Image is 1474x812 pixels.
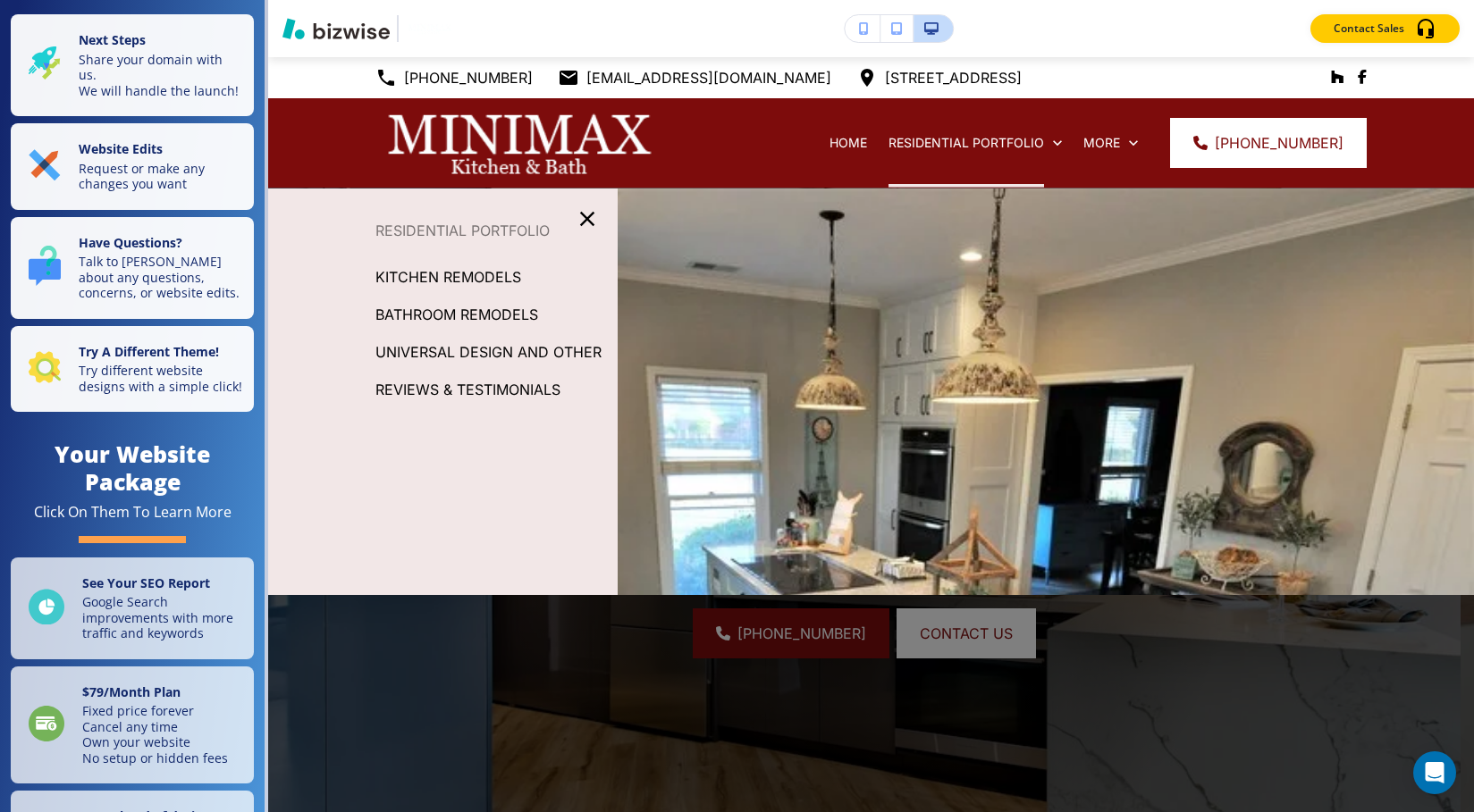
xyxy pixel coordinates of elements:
[586,64,831,91] p: [EMAIL_ADDRESS][DOMAIN_NAME]
[79,52,243,99] p: Share your domain with us. We will handle the launch!
[406,22,454,35] img: Your Logo
[1215,132,1343,154] span: [PHONE_NUMBER]
[82,703,228,766] p: Fixed price forever Cancel any time Own your website No setup or hidden fees
[11,326,254,413] button: Try A Different Theme!Try different website designs with a simple click!
[11,557,254,659] a: See Your SEO ReportGoogle Search improvements with more traffic and keywords
[11,440,254,496] h4: Your Website Package
[1310,14,1460,43] button: Contact Sales
[889,134,1044,152] p: RESIDENTIAL PORTFOLIO
[1334,21,1404,37] p: Contact Sales
[1083,134,1120,152] p: More
[79,140,163,157] strong: Website Edits
[79,343,219,360] strong: Try A Different Theme!
[375,264,521,290] p: KITCHEN REMODELS
[375,301,538,328] p: BATHROOM REMODELS
[375,339,602,365] p: UNIVERSAL DESIGN AND OTHER
[830,134,867,152] p: HOME
[79,363,243,394] p: Try different website designs with a simple click!
[11,217,254,319] button: Have Questions?Talk to [PERSON_NAME] about any questions, concerns, or website edits.
[11,666,254,784] a: $79/Month PlanFixed price foreverCancel any timeOwn your websiteNo setup or hidden fees
[885,64,1022,91] p: [STREET_ADDRESS]
[79,31,146,48] strong: Next Steps
[82,594,243,641] p: Google Search improvements with more traffic and keywords
[268,217,618,244] p: RESIDENTIAL PORTFOLIO
[79,234,182,251] strong: Have Questions?
[375,376,560,403] p: REVIEWS & TESTIMONIALS
[404,64,533,91] p: [PHONE_NUMBER]
[11,14,254,116] button: Next StepsShare your domain with us.We will handle the launch!
[34,503,232,522] div: Click On Them To Learn More
[282,18,390,39] img: Bizwise Logo
[82,574,210,591] strong: See Your SEO Report
[1413,751,1456,794] div: Open Intercom Messenger
[79,161,243,192] p: Request or make any changes you want
[11,123,254,210] button: Website EditsRequest or make any changes you want
[375,105,668,180] img: MiniMax Kitchen & Bath Gallery
[82,683,181,700] strong: $ 79 /Month Plan
[79,254,243,301] p: Talk to [PERSON_NAME] about any questions, concerns, or website edits.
